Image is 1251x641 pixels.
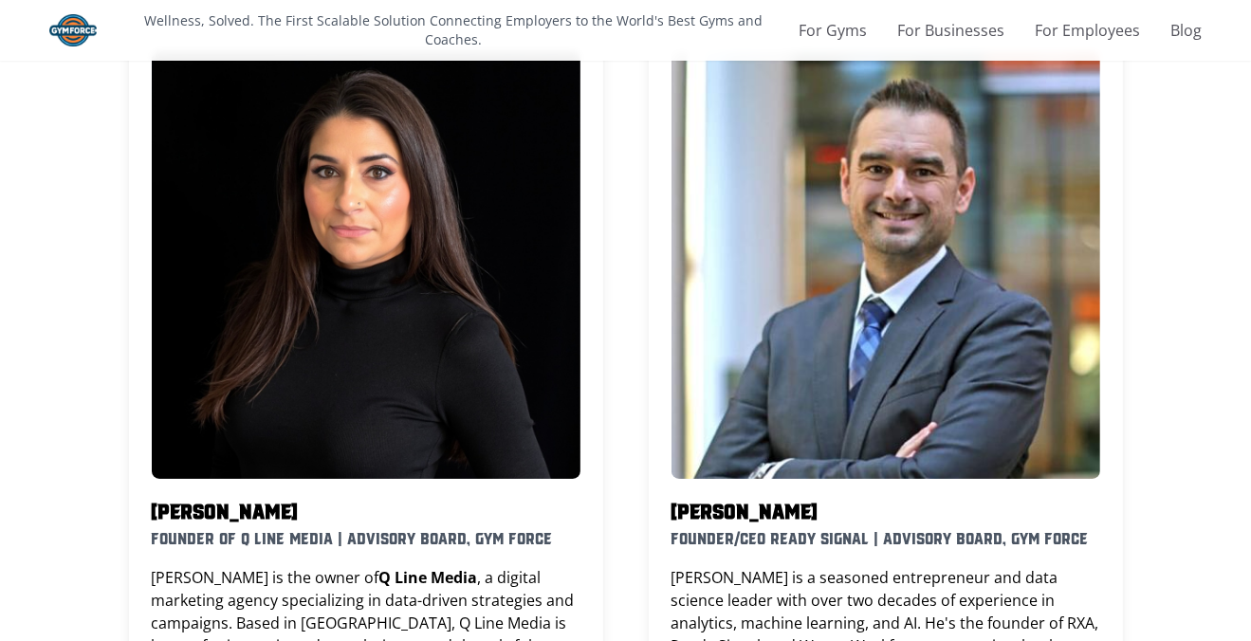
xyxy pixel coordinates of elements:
[152,524,580,551] h4: Founder of Q Line Media | Advisory Board, Gym Force
[898,19,1005,42] a: For Businesses
[379,567,478,588] strong: Q Line Media
[1036,19,1141,42] a: For Employees
[49,14,97,46] img: Gym Force Logo
[800,19,868,42] a: For Gyms
[671,494,1100,524] h2: [PERSON_NAME]
[1171,19,1203,42] a: Blog
[671,524,1100,551] h4: Founder/CEO Ready Signal | Advisory Board, Gym Force
[116,11,792,49] p: Wellness, Solved. The First Scalable Solution Connecting Employers to the World's Best Gyms and C...
[152,494,580,524] h2: [PERSON_NAME]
